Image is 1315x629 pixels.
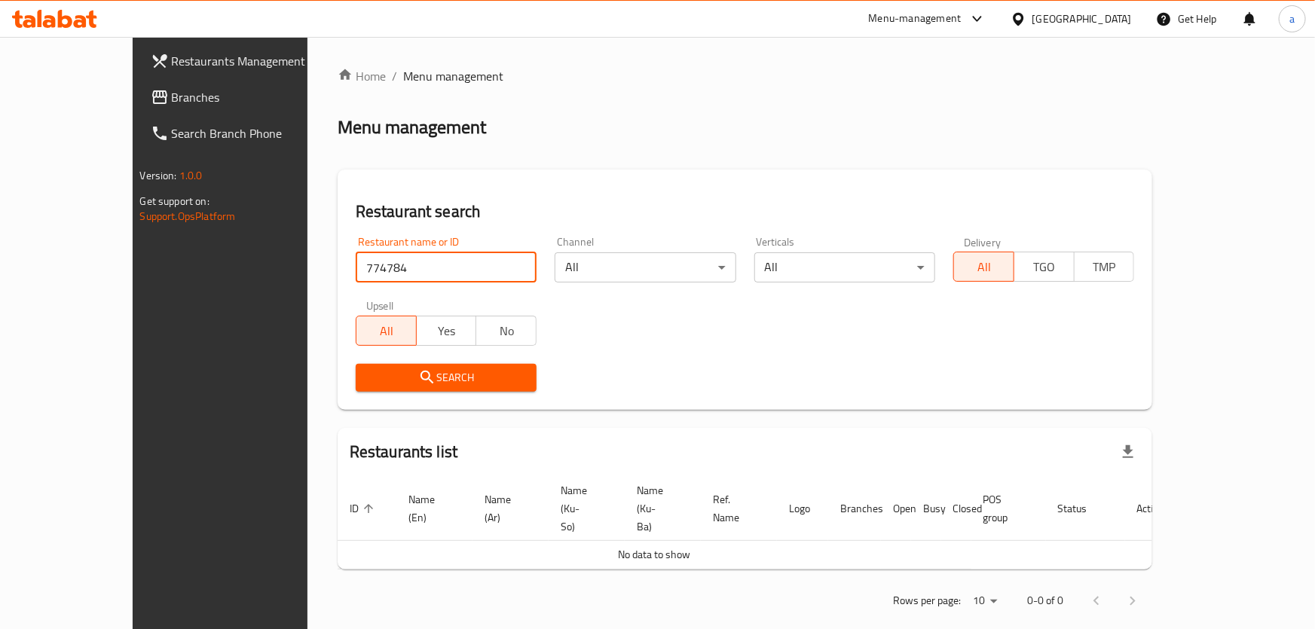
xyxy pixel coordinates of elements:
[911,477,941,541] th: Busy
[356,252,537,282] input: Search for restaurant name or ID..
[139,43,352,79] a: Restaurants Management
[1074,252,1135,282] button: TMP
[416,316,477,346] button: Yes
[828,477,881,541] th: Branches
[485,490,531,527] span: Name (Ar)
[1110,434,1146,470] div: Export file
[172,124,340,142] span: Search Branch Phone
[1289,11,1295,27] span: a
[476,316,537,346] button: No
[408,490,454,527] span: Name (En)
[964,237,1002,247] label: Delivery
[967,590,1003,612] div: Rows per page:
[350,441,457,463] h2: Restaurants list
[356,316,417,346] button: All
[139,115,352,151] a: Search Branch Phone
[777,477,828,541] th: Logo
[960,256,1008,278] span: All
[1081,256,1129,278] span: TMP
[338,67,1153,85] nav: breadcrumb
[1014,252,1075,282] button: TGO
[338,477,1177,569] table: enhanced table
[482,320,531,342] span: No
[555,252,735,282] div: All
[366,301,394,311] label: Upsell
[941,477,971,541] th: Closed
[140,191,209,211] span: Get support on:
[881,477,911,541] th: Open
[368,368,524,387] span: Search
[713,490,759,527] span: Ref. Name
[140,166,177,185] span: Version:
[423,320,471,342] span: Yes
[172,88,340,106] span: Branches
[172,52,340,70] span: Restaurants Management
[356,200,1135,223] h2: Restaurant search
[983,490,1028,527] span: POS group
[1027,591,1063,610] p: 0-0 of 0
[953,252,1014,282] button: All
[1020,256,1069,278] span: TGO
[356,364,537,392] button: Search
[618,545,690,564] span: No data to show
[561,481,607,536] span: Name (Ku-So)
[1125,477,1177,541] th: Action
[362,320,411,342] span: All
[869,10,962,28] div: Menu-management
[754,252,935,282] div: All
[140,206,236,226] a: Support.OpsPlatform
[350,499,378,518] span: ID
[392,67,397,85] li: /
[1032,11,1132,27] div: [GEOGRAPHIC_DATA]
[637,481,683,536] span: Name (Ku-Ba)
[338,115,486,139] h2: Menu management
[179,166,203,185] span: 1.0.0
[1058,499,1107,518] span: Status
[403,67,503,85] span: Menu management
[139,79,352,115] a: Branches
[893,591,961,610] p: Rows per page:
[338,67,386,85] a: Home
